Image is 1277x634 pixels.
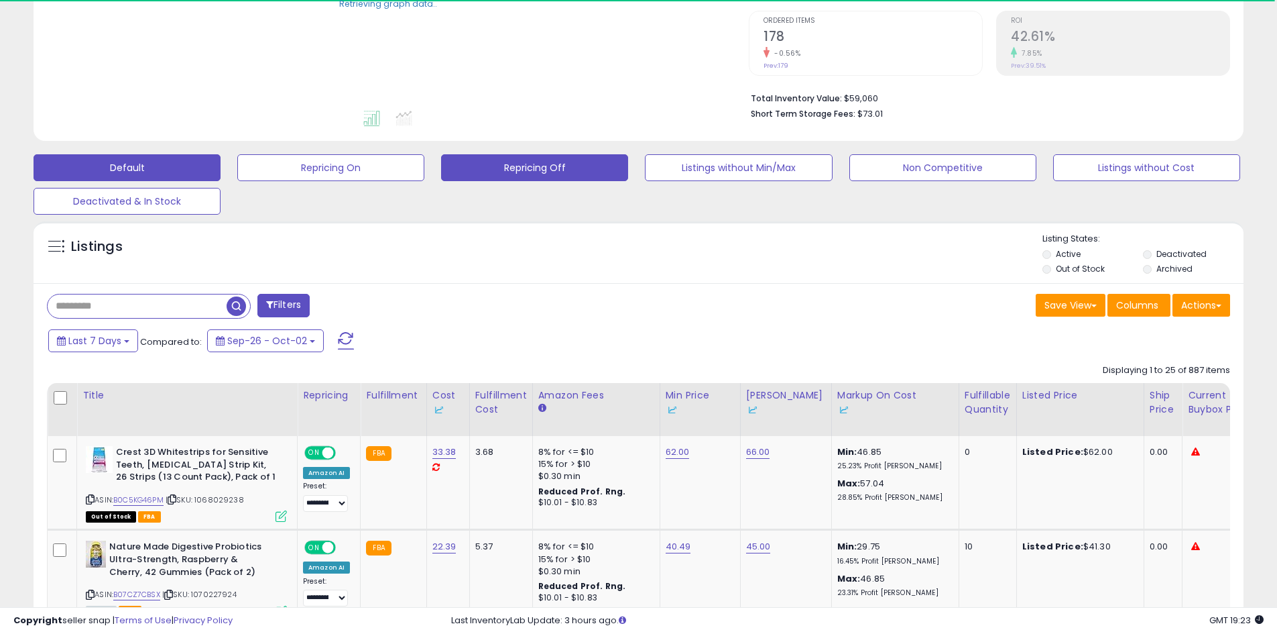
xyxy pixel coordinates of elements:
div: $0.30 min [538,470,650,482]
div: Cost [432,388,464,417]
a: 22.39 [432,540,457,553]
span: | SKU: 1068029238 [166,494,244,505]
b: Total Inventory Value: [751,93,842,104]
span: Ordered Items [764,17,982,25]
div: $0.30 min [538,566,650,578]
button: Save View [1036,294,1105,317]
div: Displaying 1 to 25 of 887 items [1103,364,1230,377]
b: Short Term Storage Fees: [751,108,855,119]
a: Terms of Use [115,614,172,627]
b: Max: [837,572,861,585]
span: ON [306,542,322,553]
div: Fulfillment Cost [475,388,527,417]
div: Some or all of the values in this column are provided from Inventory Lab. [746,403,826,417]
div: Amazon AI [303,467,350,479]
button: Repricing On [237,154,424,181]
div: 46.85 [837,446,949,471]
button: Columns [1107,294,1170,317]
div: $41.30 [1022,541,1134,553]
li: $59,060 [751,89,1220,105]
a: 33.38 [432,445,457,459]
small: Amazon Fees. [538,403,546,415]
span: | SKU: 1070227924 [162,589,237,600]
div: 8% for <= $10 [538,446,650,458]
div: 29.75 [837,541,949,566]
button: Sep-26 - Oct-02 [207,329,324,352]
b: Min: [837,540,857,553]
div: Repricing [303,388,355,403]
b: Nature Made Digestive Probiotics Ultra-Strength, Raspberry & Cherry, 42 Gummies (Pack of 2) [109,541,272,582]
a: 66.00 [746,445,770,459]
a: Privacy Policy [174,614,233,627]
small: Prev: 39.51% [1011,62,1046,70]
div: Amazon AI [303,562,350,574]
img: InventoryLab Logo [746,403,759,417]
span: Sep-26 - Oct-02 [227,334,307,348]
b: Listed Price: [1022,445,1083,458]
span: FBA [138,511,161,523]
span: All listings that are currently out of stock and unavailable for purchase on Amazon [86,511,136,523]
div: 8% for <= $10 [538,541,650,553]
p: 23.31% Profit [PERSON_NAME] [837,588,949,598]
b: Reduced Prof. Rng. [538,580,626,592]
div: Amazon Fees [538,388,654,403]
small: 7.85% [1017,48,1042,58]
button: Default [34,154,221,181]
small: FBA [366,541,391,556]
label: Deactivated [1156,248,1207,260]
div: 5.37 [475,541,522,553]
div: Title [82,388,292,403]
span: 2025-10-10 19:23 GMT [1209,614,1264,627]
div: Preset: [303,577,350,607]
a: 45.00 [746,540,771,553]
button: Last 7 Days [48,329,138,352]
button: Deactivated & In Stock [34,188,221,215]
div: 46.85 [837,573,949,598]
span: ROI [1011,17,1229,25]
label: Active [1056,248,1081,260]
th: The percentage added to the cost of goods (COGS) that forms the calculator for Min & Max prices. [831,383,959,436]
img: InventoryLab Logo [666,403,679,417]
h2: 178 [764,29,982,47]
strong: Copyright [13,614,62,627]
a: B0C5KG46PM [113,494,164,506]
span: $73.01 [857,107,883,120]
p: 25.23% Profit [PERSON_NAME] [837,462,949,471]
div: $10.01 - $10.83 [538,592,650,604]
small: FBA [366,446,391,461]
b: Listed Price: [1022,540,1083,553]
span: OFF [334,447,355,459]
div: 0.00 [1150,541,1172,553]
div: Last InventoryLab Update: 3 hours ago. [451,615,1264,627]
div: Some or all of the values in this column are provided from Inventory Lab. [837,403,953,417]
img: 41CNw9KuFML._SL40_.jpg [86,541,106,568]
h5: Listings [71,237,123,256]
div: ASIN: [86,446,287,521]
button: Non Competitive [849,154,1036,181]
label: Out of Stock [1056,263,1105,274]
small: Prev: 179 [764,62,788,70]
div: $10.01 - $10.83 [538,497,650,509]
b: Min: [837,445,857,458]
div: Listed Price [1022,388,1138,403]
a: 40.49 [666,540,691,553]
div: Current Buybox Price [1188,388,1257,417]
div: 0 [965,446,1006,458]
p: Listing States: [1042,233,1243,246]
div: Min Price [666,388,735,417]
div: 0.00 [1150,446,1172,458]
div: Markup on Cost [837,388,953,417]
div: Some or all of the values in this column are provided from Inventory Lab. [432,403,464,417]
a: B07CZ7CBSX [113,589,160,600]
a: 62.00 [666,445,690,459]
h2: 42.61% [1011,29,1229,47]
b: Max: [837,477,861,490]
p: 28.85% Profit [PERSON_NAME] [837,493,949,503]
div: Preset: [303,482,350,512]
span: Compared to: [140,335,202,348]
img: InventoryLab Logo [432,403,446,417]
button: Repricing Off [441,154,628,181]
div: 15% for > $10 [538,553,650,566]
button: Filters [257,294,310,317]
p: 16.45% Profit [PERSON_NAME] [837,557,949,566]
